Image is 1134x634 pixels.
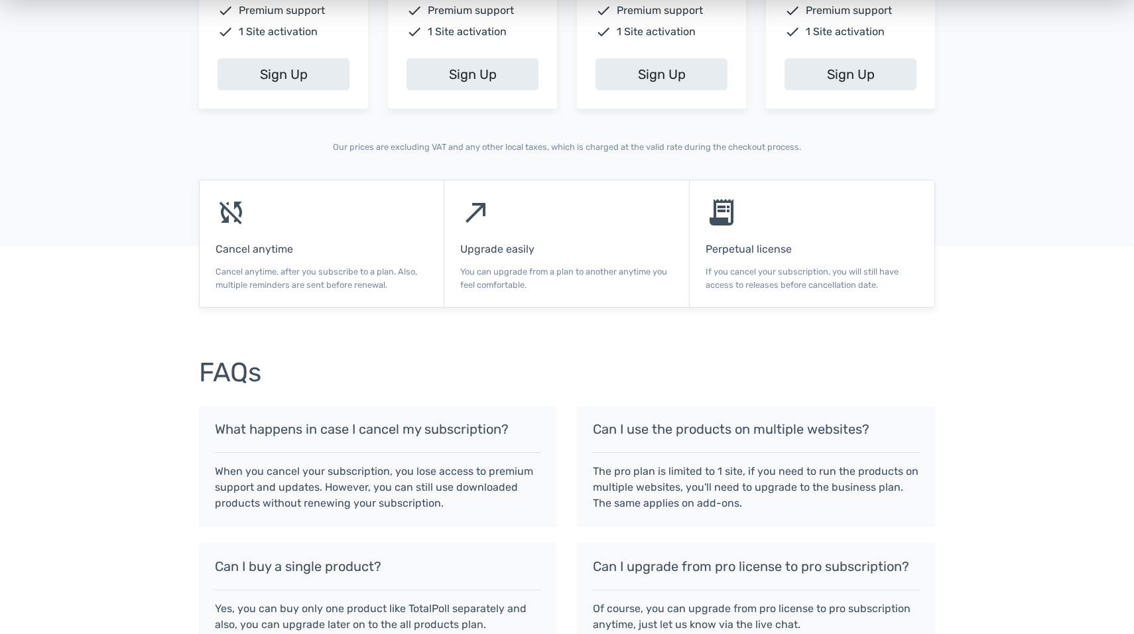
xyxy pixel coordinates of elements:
h6: Upgrade easily [460,243,672,255]
span: check [596,24,611,40]
p: If you cancel your subscription, you will still have access to releases before cancellation date. [706,265,918,290]
h5: Can I use the products on multiple websites? [593,422,919,436]
span: check [596,3,611,19]
h6: Cancel anytime [216,243,428,255]
span: Premium support [617,3,703,19]
span: receipt_long [706,196,737,228]
span: 1 Site activation [617,24,696,40]
span: 1 Site activation [806,24,885,40]
span: check [218,3,233,19]
span: check [785,3,800,19]
p: You can upgrade from a plan to another anytime you feel comfortable. [460,265,672,290]
a: Sign Up [407,58,538,90]
span: check [218,24,233,40]
p: Yes, you can buy only one product like TotalPoll separately and also, you can upgrade later on to... [215,601,541,633]
span: 1 Site activation [428,24,507,40]
span: Premium support [806,3,892,19]
h5: What happens in case I cancel my subscription? [215,422,541,436]
span: sync_disabled [216,196,247,228]
h5: Can I upgrade from pro license to pro subscription? [593,559,919,574]
span: check [785,24,800,40]
span: 1 Site activation [239,24,318,40]
a: Sign Up [785,58,916,90]
a: Sign Up [596,58,727,90]
p: The pro plan is limited to 1 site, if you need to run the products on multiple websites, you'll n... [593,464,919,511]
a: Sign Up [218,58,349,90]
span: check [407,3,422,19]
h5: Can I buy a single product? [215,559,541,574]
span: north_east [460,196,492,228]
h6: Perpetual license [706,243,918,255]
p: Cancel anytime, after you subscribe to a plan. Also, multiple reminders are sent before renewal. [216,265,428,290]
h1: FAQs [199,358,935,387]
p: Of course, you can upgrade from pro license to pro subscription anytime, just let us know via the... [593,601,919,633]
span: Premium support [239,3,325,19]
span: Premium support [428,3,514,19]
span: check [407,24,422,40]
p: Our prices are excluding VAT and any other local taxes, which is charged at the valid rate during... [199,141,935,153]
p: When you cancel your subscription, you lose access to premium support and updates. However, you c... [215,464,541,511]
